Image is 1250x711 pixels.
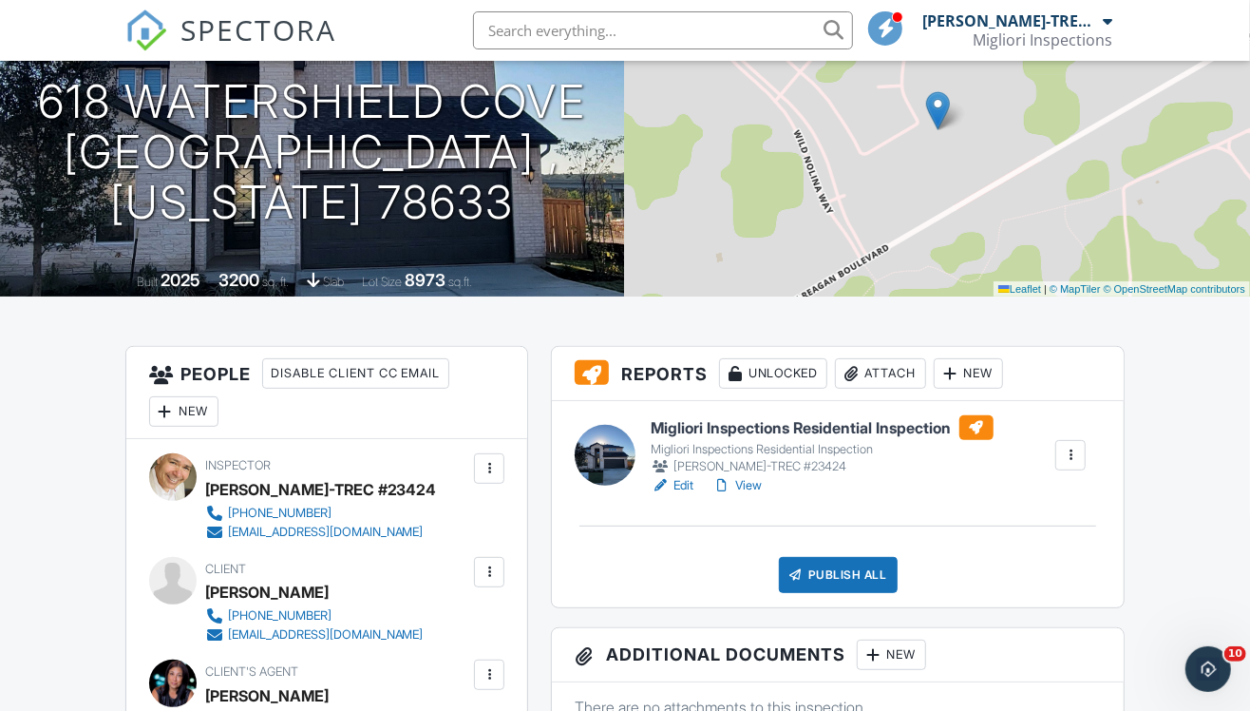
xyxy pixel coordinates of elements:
[30,77,595,227] h1: 618 watershield cove [GEOGRAPHIC_DATA] , [US_STATE] 78633
[406,270,446,290] div: 8973
[973,30,1112,49] div: Migliori Inspections
[857,640,926,670] div: New
[1050,283,1101,295] a: © MapTiler
[126,347,528,439] h3: People
[263,275,290,289] span: sq. ft.
[713,476,763,495] a: View
[138,275,159,289] span: Built
[262,358,449,389] div: Disable Client CC Email
[363,275,403,289] span: Lot Size
[228,608,331,624] div: [PHONE_NUMBER]
[228,627,424,643] div: [EMAIL_ADDRESS][DOMAIN_NAME]
[552,628,1124,682] h3: Additional Documents
[324,275,345,289] span: slab
[922,11,1098,30] div: [PERSON_NAME]-TREC #23424
[998,283,1041,295] a: Leaflet
[473,11,853,49] input: Search everything...
[205,562,246,576] span: Client
[652,415,994,476] a: Migliori Inspections Residential Inspection Migliori Inspections Residential Inspection [PERSON_N...
[205,504,424,523] a: [PHONE_NUMBER]
[205,523,424,542] a: [EMAIL_ADDRESS][DOMAIN_NAME]
[652,457,994,476] div: [PERSON_NAME]-TREC #23424
[205,664,298,679] span: Client's Agent
[205,625,424,644] a: [EMAIL_ADDRESS][DOMAIN_NAME]
[652,442,994,457] div: Migliori Inspections Residential Inspection
[835,358,926,389] div: Attach
[652,476,694,495] a: Edit
[205,578,329,606] div: [PERSON_NAME]
[779,557,898,593] div: Publish All
[180,10,336,49] span: SPECTORA
[205,606,424,625] a: [PHONE_NUMBER]
[1185,646,1231,692] iframe: Intercom live chat
[219,270,260,290] div: 3200
[161,270,201,290] div: 2025
[719,358,827,389] div: Unlocked
[149,396,218,427] div: New
[228,506,331,521] div: [PHONE_NUMBER]
[125,26,336,66] a: SPECTORA
[552,347,1124,401] h3: Reports
[1224,646,1246,662] span: 10
[228,525,424,540] div: [EMAIL_ADDRESS][DOMAIN_NAME]
[926,91,950,130] img: Marker
[205,458,271,472] span: Inspector
[205,475,437,504] div: [PERSON_NAME]-TREC #23424
[205,682,329,710] a: [PERSON_NAME]
[934,358,1003,389] div: New
[652,415,994,440] h6: Migliori Inspections Residential Inspection
[1104,283,1245,295] a: © OpenStreetMap contributors
[125,10,167,51] img: The Best Home Inspection Software - Spectora
[1044,283,1047,295] span: |
[449,275,473,289] span: sq.ft.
